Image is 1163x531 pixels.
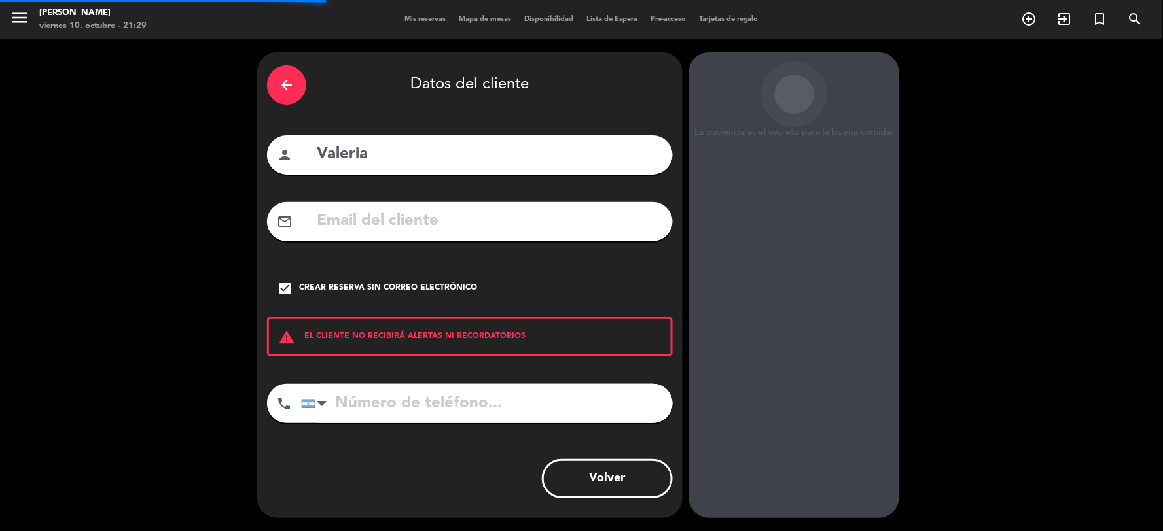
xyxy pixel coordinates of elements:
i: warning [269,329,304,345]
i: check_box [277,281,293,296]
i: person [277,147,293,163]
div: [PERSON_NAME] [39,7,147,20]
i: menu [10,8,29,27]
i: turned_in_not [1092,11,1108,27]
div: Crear reserva sin correo electrónico [299,282,477,295]
button: Volver [542,459,673,498]
input: Número de teléfono... [301,384,673,423]
span: Tarjetas de regalo [692,16,765,23]
span: Mis reservas [398,16,452,23]
span: Mapa de mesas [452,16,518,23]
i: add_circle_outline [1022,11,1037,27]
div: La paciencia es el secreto para la buena comida. [689,127,899,138]
input: Nombre del cliente [315,141,663,168]
div: Datos del cliente [267,62,673,108]
div: Argentina: +54 [302,385,332,422]
i: phone [276,396,292,411]
span: Disponibilidad [518,16,580,23]
i: arrow_back [279,77,295,93]
div: EL CLIENTE NO RECIBIRÁ ALERTAS NI RECORDATORIOS [267,317,673,356]
button: menu [10,8,29,32]
input: Email del cliente [315,208,663,235]
i: search [1128,11,1143,27]
span: Lista de Espera [580,16,644,23]
i: mail_outline [277,214,293,230]
i: exit_to_app [1057,11,1073,27]
span: Pre-acceso [644,16,692,23]
div: viernes 10. octubre - 21:29 [39,20,147,33]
